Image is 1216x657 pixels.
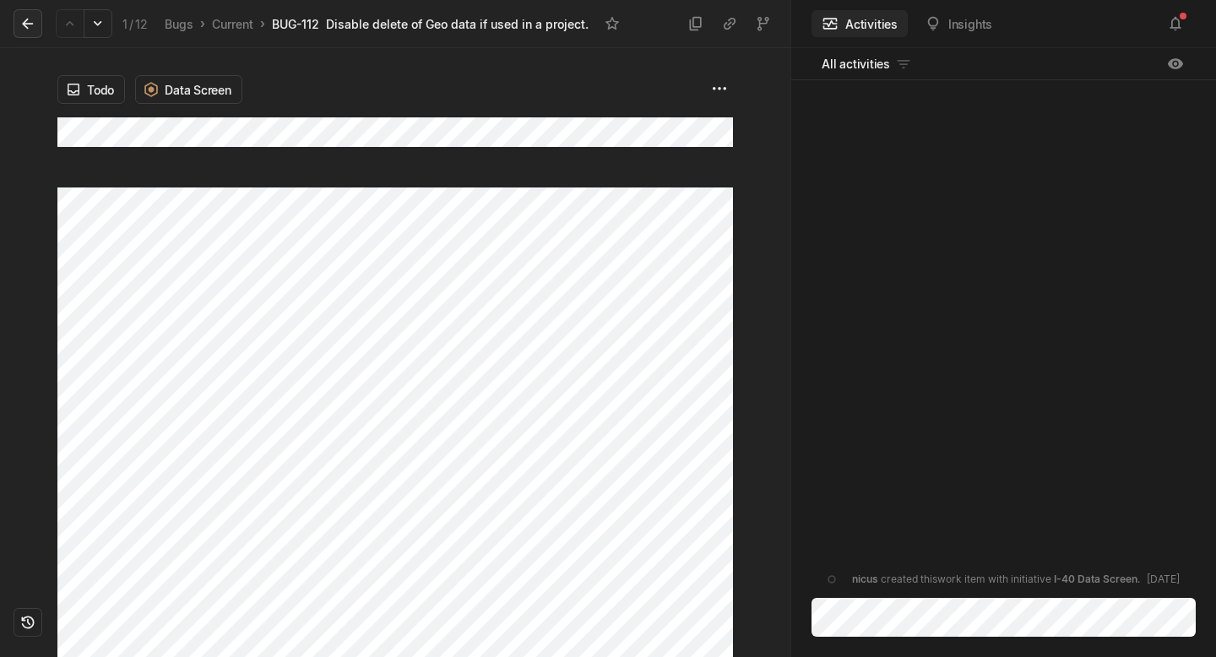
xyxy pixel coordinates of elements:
span: nicus [852,573,878,585]
button: Todo [57,75,125,104]
span: I-40 Data Screen [1054,573,1137,585]
span: Data Screen [165,81,231,99]
span: / [129,17,133,31]
div: › [260,15,265,32]
a: Bugs [161,13,197,35]
span: All activities [822,55,890,73]
div: Disable delete of Geo data if used in a project. [326,15,589,33]
button: All activities [812,51,922,78]
div: BUG-112 [272,15,319,33]
div: 1 12 [122,15,148,33]
div: Bugs [165,15,193,33]
button: Insights [915,10,1002,37]
button: Activities [812,10,908,37]
button: Data Screen [135,75,242,104]
a: Current [209,13,257,35]
div: created this work item with initiative . [852,572,1180,587]
div: › [200,15,205,32]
